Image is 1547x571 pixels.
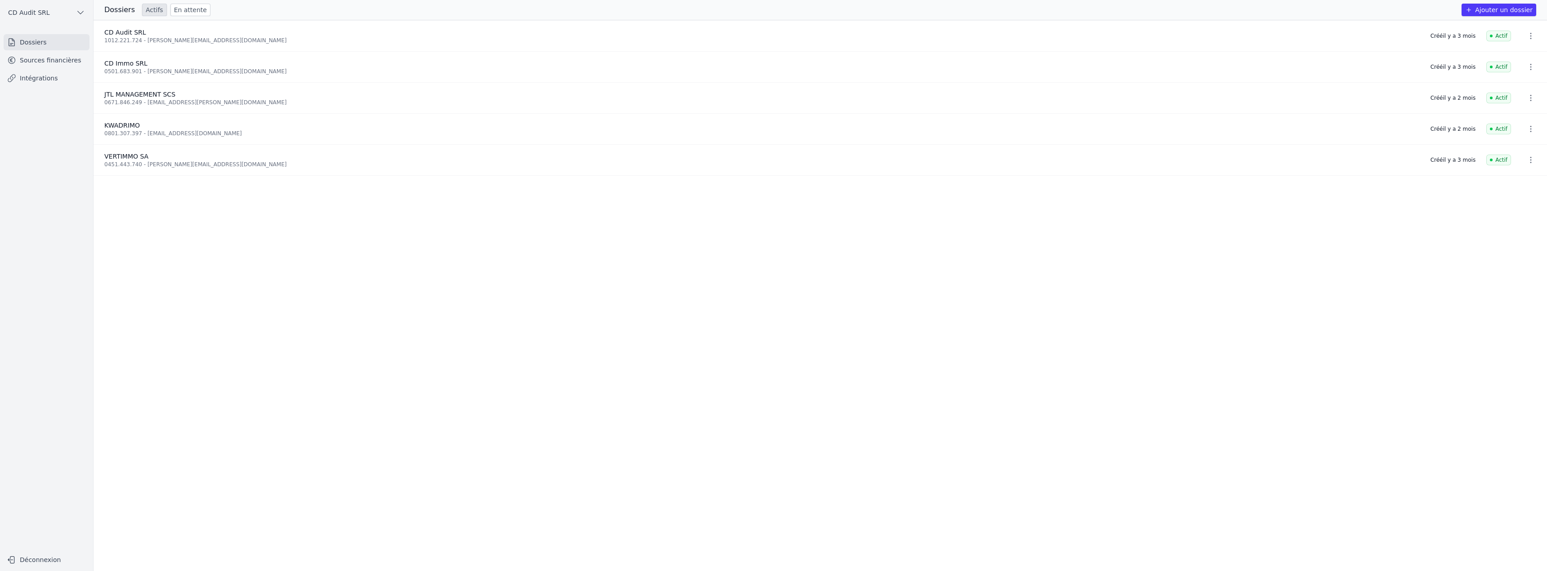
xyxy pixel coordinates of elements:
[1431,94,1475,102] div: Créé il y a 2 mois
[4,5,89,20] button: CD Audit SRL
[4,553,89,567] button: Déconnexion
[104,68,1420,75] div: 0501.683.901 - [PERSON_NAME][EMAIL_ADDRESS][DOMAIN_NAME]
[104,91,175,98] span: JTL MANAGEMENT SCS
[104,122,140,129] span: KWADRIMO
[104,60,148,67] span: CD Immo SRL
[104,153,148,160] span: VERTIMMO SA
[142,4,167,16] a: Actifs
[1431,125,1475,133] div: Créé il y a 2 mois
[1431,32,1475,40] div: Créé il y a 3 mois
[8,8,50,17] span: CD Audit SRL
[1486,155,1511,165] span: Actif
[104,37,1420,44] div: 1012.221.724 - [PERSON_NAME][EMAIL_ADDRESS][DOMAIN_NAME]
[1486,124,1511,134] span: Actif
[104,29,146,36] span: CD Audit SRL
[104,161,1420,168] div: 0451.443.740 - [PERSON_NAME][EMAIL_ADDRESS][DOMAIN_NAME]
[4,34,89,50] a: Dossiers
[1462,4,1536,16] button: Ajouter un dossier
[104,130,1420,137] div: 0801.307.397 - [EMAIL_ADDRESS][DOMAIN_NAME]
[1431,156,1475,164] div: Créé il y a 3 mois
[1486,31,1511,41] span: Actif
[4,70,89,86] a: Intégrations
[1431,63,1475,71] div: Créé il y a 3 mois
[4,52,89,68] a: Sources financières
[170,4,210,16] a: En attente
[1486,93,1511,103] span: Actif
[104,4,135,15] h3: Dossiers
[1486,62,1511,72] span: Actif
[104,99,1420,106] div: 0671.846.249 - [EMAIL_ADDRESS][PERSON_NAME][DOMAIN_NAME]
